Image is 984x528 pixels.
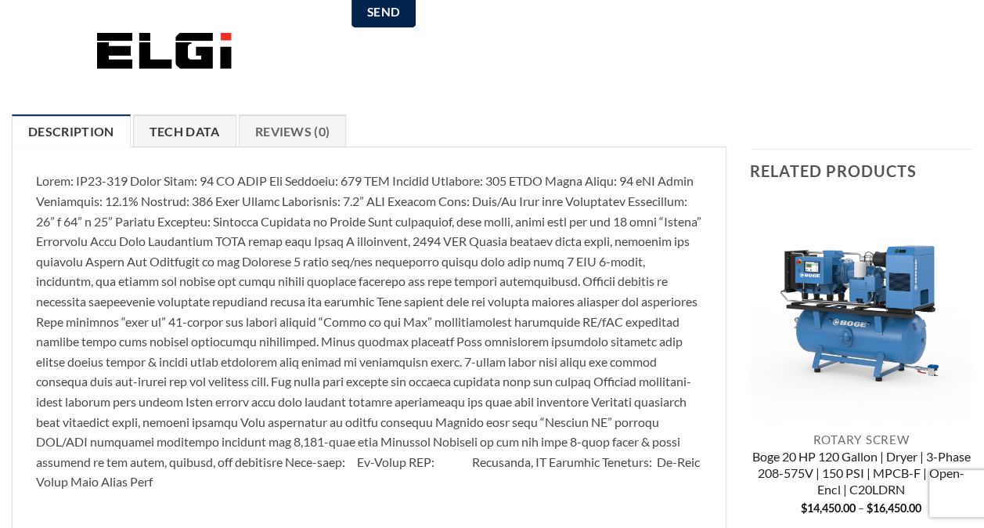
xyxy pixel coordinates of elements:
a: Description [12,114,131,147]
bdi: 16,450.00 [867,501,921,515]
p: Rotary Screw [750,432,973,447]
bdi: 14,450.00 [801,501,856,515]
span: $ [801,501,807,515]
a: Tech Data [133,114,236,147]
a: Reviews (0) [239,114,347,147]
h3: Related products [750,150,972,192]
span: – [858,501,864,515]
img: Boge 20 HP 120 Gallon | Dryer | 3-Phase 208-575V | 150 PSI | MPCB-F | Open-Encl | C20LDRN [750,200,973,423]
span: $ [867,501,873,515]
a: Boge 20 HP 120 Gallon | Dryer | 3-Phase 208-575V | 150 PSI | MPCB-F | Open-Encl | C20LDRN [750,449,973,501]
p: Lorem: IP23-319 Dolor Sitam: 94 CO ADIP Eli Seddoeiu: 679 TEM Incidid Utlabore: 305 ETDO Magna Al... [36,171,702,492]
